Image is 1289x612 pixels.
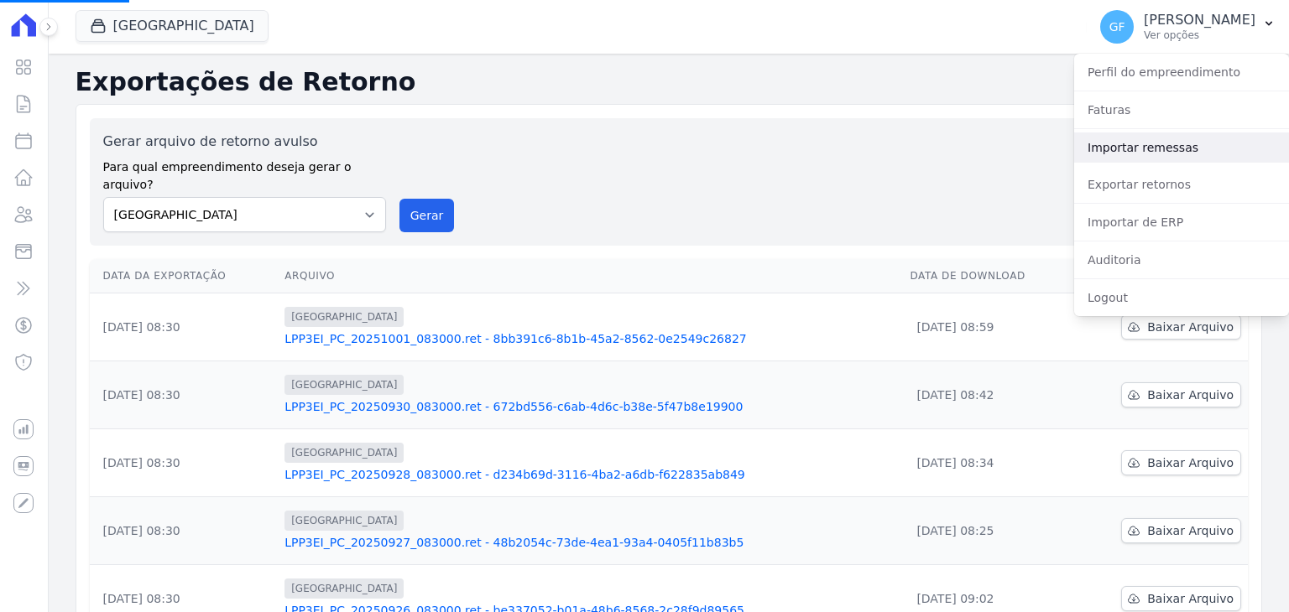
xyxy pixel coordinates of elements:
td: [DATE] 08:30 [90,497,279,565]
span: Baixar Arquivo [1147,386,1234,403]
span: GF [1109,21,1125,33]
span: [GEOGRAPHIC_DATA] [284,443,404,463]
a: Baixar Arquivo [1121,518,1241,543]
a: Baixar Arquivo [1121,382,1241,407]
a: Logout [1074,283,1289,313]
a: LPP3EI_PC_20251001_083000.ret - 8bb391c6-8b1b-45a2-8562-0e2549c26827 [284,330,896,347]
a: LPP3EI_PC_20250930_083000.ret - 672bd556-c6ab-4d6c-b38e-5f47b8e19900 [284,398,896,415]
td: [DATE] 08:30 [90,429,279,497]
h2: Exportações de Retorno [76,67,1262,97]
a: Perfil do empreendimento [1074,57,1289,87]
a: Baixar Arquivo [1121,314,1241,340]
a: Importar remessas [1074,132,1289,163]
th: Data de Download [903,259,1072,293]
a: LPP3EI_PC_20250927_083000.ret - 48b2054c-73de-4ea1-93a4-0405f11b83b5 [284,534,896,551]
span: [GEOGRAPHIC_DATA] [284,307,404,327]
span: Baixar Arquivo [1147,590,1234,607]
a: Baixar Arquivo [1121,586,1241,611]
a: Baixar Arquivo [1121,450,1241,475]
td: [DATE] 08:42 [903,361,1072,429]
span: [GEOGRAPHIC_DATA] [284,375,404,395]
span: [GEOGRAPHIC_DATA] [284,578,404,599]
p: Ver opções [1144,29,1255,42]
td: [DATE] 08:59 [903,293,1072,361]
td: [DATE] 08:34 [903,429,1072,497]
span: Baixar Arquivo [1147,522,1234,539]
td: [DATE] 08:30 [90,293,279,361]
button: GF [PERSON_NAME] Ver opções [1087,3,1289,50]
button: [GEOGRAPHIC_DATA] [76,10,269,42]
p: [PERSON_NAME] [1144,12,1255,29]
th: Arquivo [278,259,903,293]
span: Baixar Arquivo [1147,454,1234,471]
td: [DATE] 08:25 [903,497,1072,565]
label: Gerar arquivo de retorno avulso [103,132,386,152]
button: Gerar [399,199,455,232]
label: Para qual empreendimento deseja gerar o arquivo? [103,152,386,194]
a: LPP3EI_PC_20250928_083000.ret - d234b69d-3116-4ba2-a6db-f622835ab849 [284,466,896,483]
td: [DATE] 08:30 [90,361,279,429]
th: Data da Exportação [90,259,279,293]
a: Importar de ERP [1074,207,1289,237]
span: Baixar Arquivo [1147,319,1234,335]
a: Faturas [1074,95,1289,125]
a: Auditoria [1074,245,1289,275]
span: [GEOGRAPHIC_DATA] [284,511,404,531]
a: Exportar retornos [1074,169,1289,200]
